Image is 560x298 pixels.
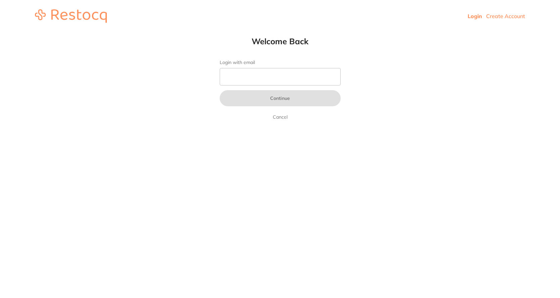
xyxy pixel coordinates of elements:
[271,113,289,121] a: Cancel
[220,90,341,106] button: Continue
[486,13,525,19] a: Create Account
[206,36,354,46] h1: Welcome Back
[35,9,107,23] img: restocq_logo.svg
[220,60,341,65] label: Login with email
[468,13,482,19] a: Login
